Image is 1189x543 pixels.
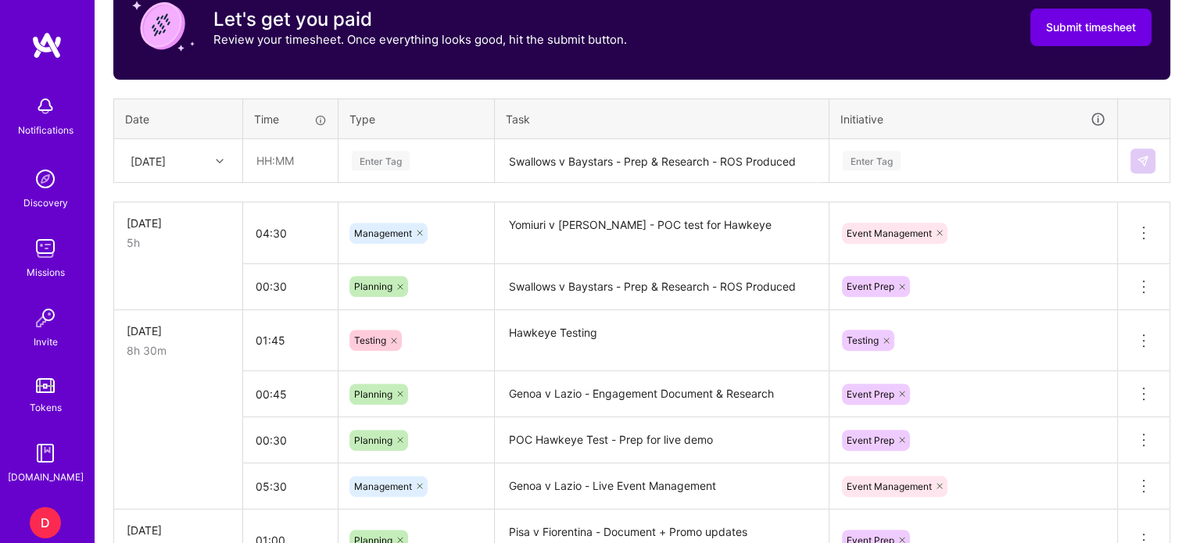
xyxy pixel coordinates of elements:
[26,507,65,538] a: D
[840,110,1106,128] div: Initiative
[30,163,61,195] img: discovery
[213,8,627,31] h3: Let's get you paid
[127,215,230,231] div: [DATE]
[243,420,338,461] input: HH:MM
[1046,20,1136,35] span: Submit timesheet
[30,302,61,334] img: Invite
[30,233,61,264] img: teamwork
[27,264,65,280] div: Missions
[496,204,827,263] textarea: Yomiuri v [PERSON_NAME] - POC test for Hawkeye
[127,342,230,359] div: 8h 30m
[243,266,338,307] input: HH:MM
[8,469,84,485] div: [DOMAIN_NAME]
[30,507,61,538] div: D
[30,399,62,416] div: Tokens
[843,148,901,173] div: Enter Tag
[254,111,327,127] div: Time
[243,373,338,415] input: HH:MM
[847,280,894,292] span: Event Prep
[127,522,230,538] div: [DATE]
[338,98,495,139] th: Type
[216,157,224,165] i: icon Chevron
[127,323,230,339] div: [DATE]
[1030,9,1151,46] button: Submit timesheet
[36,378,55,393] img: tokens
[847,334,879,346] span: Testing
[23,195,68,211] div: Discovery
[496,419,827,462] textarea: POC Hawkeye Test - Prep for live demo
[354,480,412,492] span: Management
[127,234,230,251] div: 5h
[495,98,829,139] th: Task
[243,320,338,361] input: HH:MM
[354,434,392,446] span: Planning
[34,334,58,350] div: Invite
[354,388,392,400] span: Planning
[847,434,894,446] span: Event Prep
[114,98,243,139] th: Date
[244,140,337,181] input: HH:MM
[243,466,338,507] input: HH:MM
[30,91,61,122] img: bell
[213,31,627,48] p: Review your timesheet. Once everything looks good, hit the submit button.
[243,213,338,254] input: HH:MM
[354,334,386,346] span: Testing
[18,122,73,138] div: Notifications
[354,280,392,292] span: Planning
[354,227,412,239] span: Management
[496,465,827,508] textarea: Genoa v Lazio - Live Event Management
[131,152,166,169] div: [DATE]
[496,373,827,416] textarea: Genoa v Lazio - Engagement Document & Research
[496,266,827,309] textarea: Swallows v Baystars - Prep & Research - ROS Produced
[496,312,827,370] textarea: Hawkeye Testing
[1137,155,1149,167] img: Submit
[847,480,932,492] span: Event Management
[352,148,410,173] div: Enter Tag
[30,438,61,469] img: guide book
[31,31,63,59] img: logo
[847,388,894,400] span: Event Prep
[847,227,932,239] span: Event Management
